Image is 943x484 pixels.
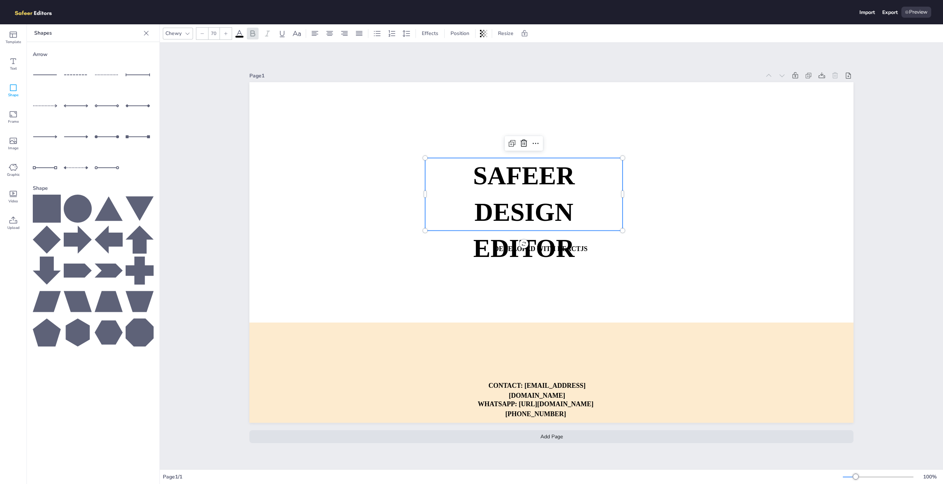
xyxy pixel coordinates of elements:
span: Effects [420,30,440,37]
span: Upload [7,225,20,231]
strong: WHATSAPP: [URL][DOMAIN_NAME][PHONE_NUMBER] [478,400,593,418]
div: Import [859,9,875,16]
strong: DEVELOPED WITH REACTJS [494,245,588,253]
div: Shape [33,182,154,195]
div: Arrow [33,48,154,61]
span: Frame [8,119,19,125]
strong: DESIGN EDITOR [473,198,575,262]
span: Text [10,66,17,72]
div: Chewy [164,28,183,38]
span: Image [8,145,18,151]
strong: CONTACT: [EMAIL_ADDRESS][DOMAIN_NAME] [488,382,586,399]
span: Resize [497,30,515,37]
span: Video [8,198,18,204]
img: logo.png [12,7,63,18]
span: Graphic [7,172,20,178]
strong: SAFEER [473,162,575,190]
span: Position [449,30,471,37]
div: Export [882,9,898,16]
div: Add Page [249,430,853,443]
div: Page 1 / 1 [163,473,843,480]
span: Template [6,39,21,45]
div: Page 1 [249,72,761,79]
p: Shapes [34,24,140,42]
div: Preview [901,7,931,18]
span: Shape [8,92,18,98]
div: 100 % [921,473,939,480]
